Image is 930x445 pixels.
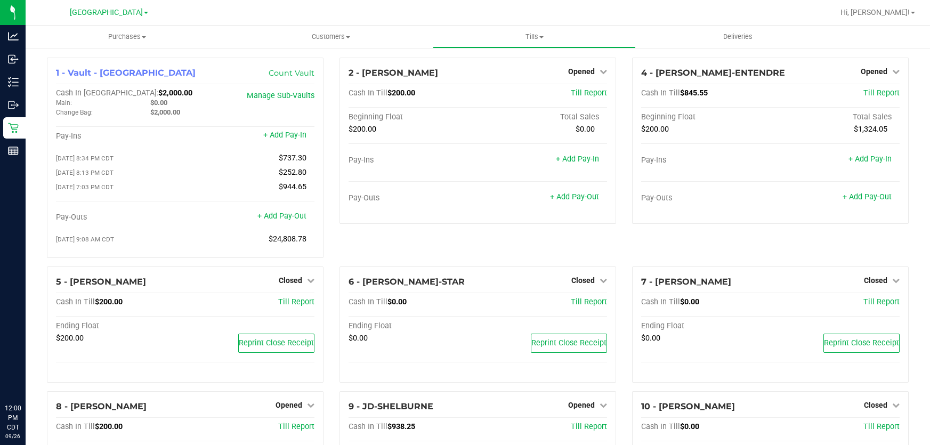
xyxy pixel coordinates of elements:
[229,26,433,48] a: Customers
[863,88,900,98] a: Till Report
[349,297,387,306] span: Cash In Till
[95,297,123,306] span: $200.00
[641,125,669,134] span: $200.00
[824,338,899,347] span: Reprint Close Receipt
[571,276,595,285] span: Closed
[56,68,196,78] span: 1 - Vault - [GEOGRAPHIC_DATA]
[56,169,114,176] span: [DATE] 8:13 PM CDT
[95,422,123,431] span: $200.00
[571,297,607,306] a: Till Report
[387,422,415,431] span: $938.25
[854,125,887,134] span: $1,324.05
[278,422,314,431] a: Till Report
[230,32,432,42] span: Customers
[278,297,314,306] a: Till Report
[8,123,19,133] inline-svg: Retail
[571,88,607,98] a: Till Report
[433,32,636,42] span: Tills
[550,192,599,201] a: + Add Pay-Out
[56,277,146,287] span: 5 - [PERSON_NAME]
[433,26,636,48] a: Tills
[843,192,892,201] a: + Add Pay-Out
[641,68,785,78] span: 4 - [PERSON_NAME]-ENTENDRE
[478,112,606,122] div: Total Sales
[150,108,180,116] span: $2,000.00
[823,334,900,353] button: Reprint Close Receipt
[709,32,767,42] span: Deliveries
[56,155,114,162] span: [DATE] 8:34 PM CDT
[576,125,595,134] span: $0.00
[531,338,606,347] span: Reprint Close Receipt
[8,77,19,87] inline-svg: Inventory
[238,334,314,353] button: Reprint Close Receipt
[641,401,735,411] span: 10 - [PERSON_NAME]
[279,182,306,191] span: $944.65
[349,112,478,122] div: Beginning Float
[848,155,892,164] a: + Add Pay-In
[840,8,910,17] span: Hi, [PERSON_NAME]!
[861,67,887,76] span: Opened
[349,193,478,203] div: Pay-Outs
[56,88,158,98] span: Cash In [GEOGRAPHIC_DATA]:
[56,183,114,191] span: [DATE] 7:03 PM CDT
[863,297,900,306] a: Till Report
[269,234,306,244] span: $24,808.78
[247,91,314,100] a: Manage Sub-Vaults
[349,277,465,287] span: 6 - [PERSON_NAME]-STAR
[5,432,21,440] p: 09/26
[279,153,306,163] span: $737.30
[680,88,708,98] span: $845.55
[641,277,731,287] span: 7 - [PERSON_NAME]
[257,212,306,221] a: + Add Pay-Out
[636,26,839,48] a: Deliveries
[641,321,770,331] div: Ending Float
[5,403,21,432] p: 12:00 PM CDT
[56,297,95,306] span: Cash In Till
[568,401,595,409] span: Opened
[641,156,770,165] div: Pay-Ins
[349,422,387,431] span: Cash In Till
[56,422,95,431] span: Cash In Till
[56,109,93,116] span: Change Bag:
[269,68,314,78] a: Count Vault
[680,297,699,306] span: $0.00
[864,276,887,285] span: Closed
[641,297,680,306] span: Cash In Till
[641,193,770,203] div: Pay-Outs
[276,401,302,409] span: Opened
[641,112,770,122] div: Beginning Float
[641,88,680,98] span: Cash In Till
[349,88,387,98] span: Cash In Till
[770,112,899,122] div: Total Sales
[349,401,433,411] span: 9 - JD-SHELBURNE
[680,422,699,431] span: $0.00
[531,334,607,353] button: Reprint Close Receipt
[349,334,368,343] span: $0.00
[56,213,185,222] div: Pay-Outs
[863,422,900,431] a: Till Report
[349,68,438,78] span: 2 - [PERSON_NAME]
[8,145,19,156] inline-svg: Reports
[349,321,478,331] div: Ending Float
[279,276,302,285] span: Closed
[864,401,887,409] span: Closed
[8,54,19,64] inline-svg: Inbound
[239,338,314,347] span: Reprint Close Receipt
[26,32,229,42] span: Purchases
[568,67,595,76] span: Opened
[150,99,167,107] span: $0.00
[56,321,185,331] div: Ending Float
[26,26,229,48] a: Purchases
[571,422,607,431] a: Till Report
[387,297,407,306] span: $0.00
[349,125,376,134] span: $200.00
[641,422,680,431] span: Cash In Till
[56,334,84,343] span: $200.00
